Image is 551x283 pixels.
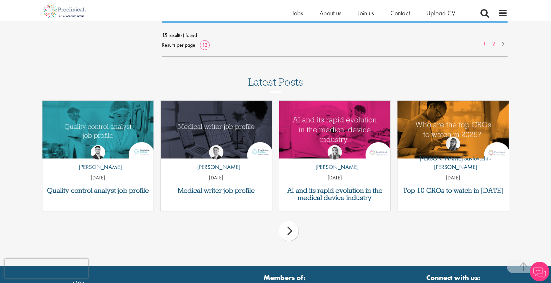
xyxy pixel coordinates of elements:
[311,145,359,175] a: Hannah Burke [PERSON_NAME]
[319,9,341,17] a: About us
[401,187,506,194] a: Top 10 CROs to watch in [DATE]
[279,174,391,182] p: [DATE]
[489,40,498,48] a: 2
[161,174,272,182] p: [DATE]
[192,145,240,175] a: George Watson [PERSON_NAME]
[174,273,396,283] strong: Members of:
[161,101,272,158] img: Medical writer job profile
[397,174,509,182] p: [DATE]
[426,9,455,17] a: Upload CV
[446,137,460,151] img: Theodora Savlovschi - Wicks
[530,262,549,281] img: Chatbot
[42,174,154,182] p: [DATE]
[42,101,154,158] a: Link to a post
[248,76,303,92] h3: Latest Posts
[46,187,151,194] a: Quality control analyst job profile
[209,145,223,159] img: George Watson
[480,40,489,48] a: 1
[292,9,303,17] a: Jobs
[397,154,509,171] p: [PERSON_NAME] Savlovschi - [PERSON_NAME]
[91,145,105,159] img: Joshua Godden
[358,9,374,17] a: Join us
[162,30,508,40] span: 15 result(s) found
[328,145,342,159] img: Hannah Burke
[390,9,410,17] a: Contact
[164,187,269,194] a: Medical writer job profile
[279,221,299,241] div: next
[397,101,509,158] img: Top 10 CROs 2025 | Proclinical
[426,273,482,283] strong: Connect with us:
[279,101,391,158] a: Link to a post
[192,163,240,171] p: [PERSON_NAME]
[397,101,509,158] a: Link to a post
[279,101,391,158] img: AI and Its Impact on the Medical Device Industry | Proclinical
[74,163,122,171] p: [PERSON_NAME]
[397,137,509,174] a: Theodora Savlovschi - Wicks [PERSON_NAME] Savlovschi - [PERSON_NAME]
[74,145,122,175] a: Joshua Godden [PERSON_NAME]
[162,40,195,50] span: Results per page
[283,187,387,201] a: AI and its rapid evolution in the medical device industry
[161,101,272,158] a: Link to a post
[200,42,210,48] a: 12
[5,259,88,278] iframe: reCAPTCHA
[42,101,154,158] img: quality control analyst job profile
[311,163,359,171] p: [PERSON_NAME]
